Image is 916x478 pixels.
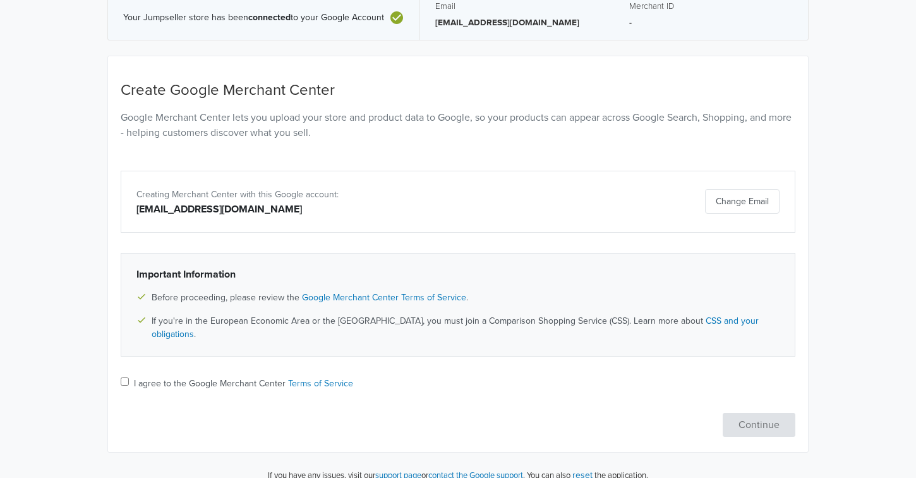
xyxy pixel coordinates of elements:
a: Google Merchant Center Terms of Service [302,292,466,303]
button: Change Email [705,189,780,214]
span: Before proceeding, please review the . [152,291,468,304]
a: CSS and your obligations [152,316,759,340]
p: - [629,16,793,29]
h5: Email [435,1,599,11]
h4: Create Google Merchant Center [121,82,795,100]
span: Your Jumpseller store has been to your Google Account [123,13,384,23]
a: Terms of Service [288,378,353,389]
p: Google Merchant Center lets you upload your store and product data to Google, so your products ca... [121,110,795,140]
div: [EMAIL_ADDRESS][DOMAIN_NAME] [136,202,559,217]
h5: Merchant ID [629,1,793,11]
span: Creating Merchant Center with this Google account: [136,189,339,200]
p: [EMAIL_ADDRESS][DOMAIN_NAME] [435,16,599,29]
span: If you're in the European Economic Area or the [GEOGRAPHIC_DATA], you must join a Comparison Shop... [152,314,780,341]
label: I agree to the Google Merchant Center [134,377,353,390]
b: connected [248,12,291,23]
h6: Important Information [136,269,780,281]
